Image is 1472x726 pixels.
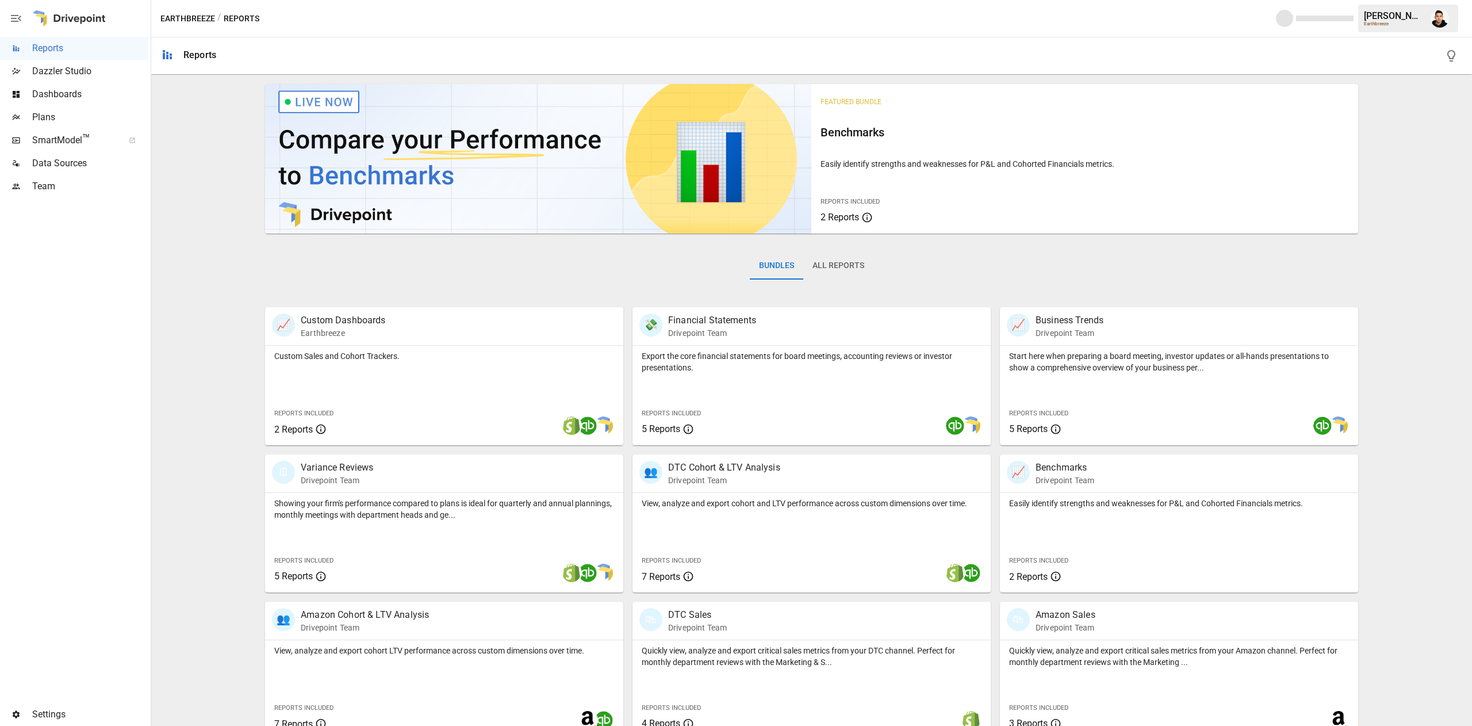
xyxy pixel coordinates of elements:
[642,645,982,668] p: Quickly view, analyze and export critical sales metrics from your DTC channel. Perfect for monthl...
[668,475,780,486] p: Drivepoint Team
[82,132,90,146] span: ™
[1009,498,1349,509] p: Easily identify strengths and weaknesses for P&L and Cohorted Financials metrics.
[578,417,597,435] img: quickbooks
[301,327,386,339] p: Earthbreeze
[821,198,880,205] span: Reports Included
[183,49,216,60] div: Reports
[821,98,881,106] span: Featured Bundle
[642,350,982,373] p: Export the core financial statements for board meetings, accounting reviews or investor presentat...
[946,564,964,582] img: shopify
[274,350,614,362] p: Custom Sales and Cohort Trackers.
[301,314,386,327] p: Custom Dashboards
[274,557,333,564] span: Reports Included
[274,410,333,417] span: Reports Included
[274,498,614,521] p: Showing your firm's performance compared to plans is ideal for quarterly and annual plannings, mo...
[562,564,581,582] img: shopify
[1313,417,1332,435] img: quickbooks
[595,417,613,435] img: smart model
[272,608,295,631] div: 👥
[32,87,148,101] span: Dashboards
[946,417,964,435] img: quickbooks
[1036,622,1095,633] p: Drivepoint Team
[274,704,333,712] span: Reports Included
[1329,417,1348,435] img: smart model
[1364,21,1424,26] div: Earthbreeze
[668,608,727,622] p: DTC Sales
[272,461,295,484] div: 🗓
[274,424,313,435] span: 2 Reports
[595,564,613,582] img: smart model
[32,64,148,78] span: Dazzler Studio
[32,133,116,147] span: SmartModel
[750,252,803,280] button: Bundles
[1009,557,1068,564] span: Reports Included
[1009,645,1349,668] p: Quickly view, analyze and export critical sales metrics from your Amazon channel. Perfect for mon...
[1007,608,1030,631] div: 🛍
[301,475,373,486] p: Drivepoint Team
[1036,327,1103,339] p: Drivepoint Team
[265,84,811,234] img: video thumbnail
[32,708,148,721] span: Settings
[32,156,148,170] span: Data Sources
[639,314,662,337] div: 💸
[639,608,662,631] div: 🛍
[301,608,429,622] p: Amazon Cohort & LTV Analysis
[642,410,701,417] span: Reports Included
[668,327,756,339] p: Drivepoint Team
[301,622,429,633] p: Drivepoint Team
[821,123,1348,142] h6: Benchmarks
[1431,9,1449,28] img: Francisco Sanchez
[1036,461,1094,475] p: Benchmarks
[1009,423,1048,434] span: 5 Reports
[1009,350,1349,373] p: Start here when preparing a board meeting, investor updates or all-hands presentations to show a ...
[1036,608,1095,622] p: Amazon Sales
[1009,410,1068,417] span: Reports Included
[639,461,662,484] div: 👥
[301,461,373,475] p: Variance Reviews
[562,417,581,435] img: shopify
[272,314,295,337] div: 📈
[217,12,221,26] div: /
[642,557,701,564] span: Reports Included
[642,498,982,509] p: View, analyze and export cohort and LTV performance across custom dimensions over time.
[962,564,980,582] img: quickbooks
[668,622,727,633] p: Drivepoint Team
[962,417,980,435] img: smart model
[668,461,780,475] p: DTC Cohort & LTV Analysis
[160,12,215,26] button: Earthbreeze
[1007,461,1030,484] div: 📈
[642,704,701,712] span: Reports Included
[274,571,313,582] span: 5 Reports
[1036,314,1103,327] p: Business Trends
[642,423,680,434] span: 5 Reports
[1009,704,1068,712] span: Reports Included
[1007,314,1030,337] div: 📈
[1424,2,1456,35] button: Francisco Sanchez
[668,314,756,327] p: Financial Statements
[821,158,1348,170] p: Easily identify strengths and weaknesses for P&L and Cohorted Financials metrics.
[1036,475,1094,486] p: Drivepoint Team
[32,41,148,55] span: Reports
[1364,10,1424,21] div: [PERSON_NAME]
[274,645,614,656] p: View, analyze and export cohort LTV performance across custom dimensions over time.
[578,564,597,582] img: quickbooks
[821,212,859,223] span: 2 Reports
[1009,571,1048,582] span: 2 Reports
[642,571,680,582] span: 7 Reports
[803,252,873,280] button: All Reports
[32,110,148,124] span: Plans
[32,179,148,193] span: Team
